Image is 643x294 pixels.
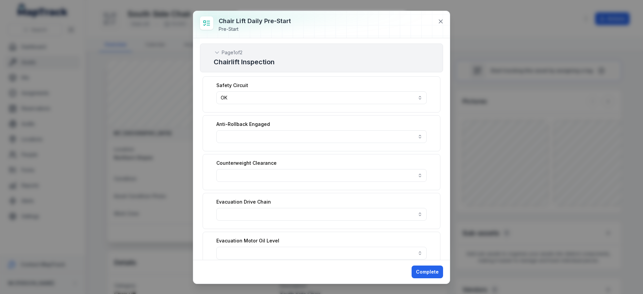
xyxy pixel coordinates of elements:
[216,82,248,89] label: Safety Circuit
[219,16,291,26] h3: Chair Lift Daily Pre-Start
[222,49,242,56] span: Page 1 of 2
[216,237,279,244] label: Evacuation Motor Oil Level
[216,160,277,166] label: Counterweight Clearance
[216,91,427,104] button: OK
[216,199,271,205] label: Evacuation Drive Chain
[214,57,429,67] h2: Chairlift Inspection
[219,26,291,32] div: Pre-Start
[216,121,270,128] label: Anti-Rollback Engaged
[412,266,443,278] button: Complete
